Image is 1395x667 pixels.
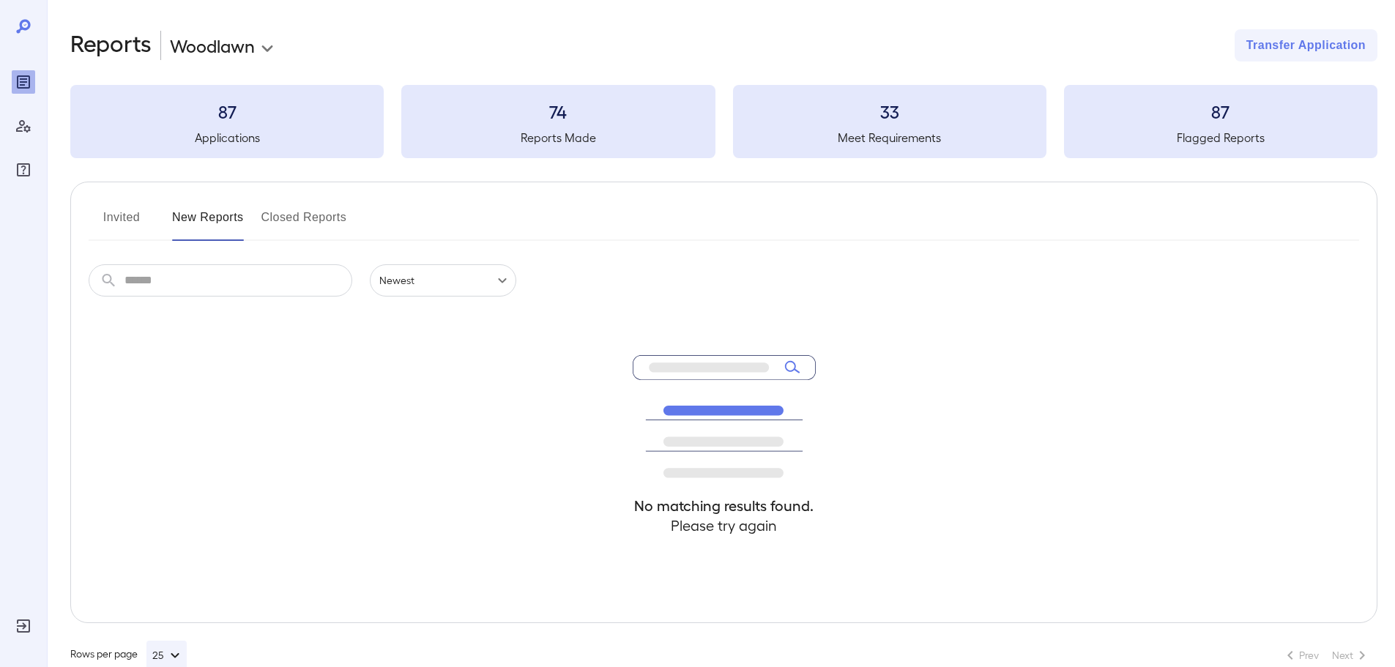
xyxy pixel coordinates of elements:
h5: Flagged Reports [1064,129,1377,146]
div: Log Out [12,614,35,638]
h5: Reports Made [401,129,715,146]
div: FAQ [12,158,35,182]
h4: No matching results found. [633,496,816,515]
h5: Applications [70,129,384,146]
h3: 87 [1064,100,1377,123]
div: Reports [12,70,35,94]
h3: 87 [70,100,384,123]
p: Woodlawn [170,34,255,57]
div: Manage Users [12,114,35,138]
h5: Meet Requirements [733,129,1046,146]
h4: Please try again [633,515,816,535]
nav: pagination navigation [1275,644,1377,667]
h2: Reports [70,29,152,62]
summary: 87Applications74Reports Made33Meet Requirements87Flagged Reports [70,85,1377,158]
div: Newest [370,264,516,297]
button: New Reports [172,206,244,241]
button: Closed Reports [261,206,347,241]
h3: 74 [401,100,715,123]
button: Transfer Application [1235,29,1377,62]
button: Invited [89,206,155,241]
h3: 33 [733,100,1046,123]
